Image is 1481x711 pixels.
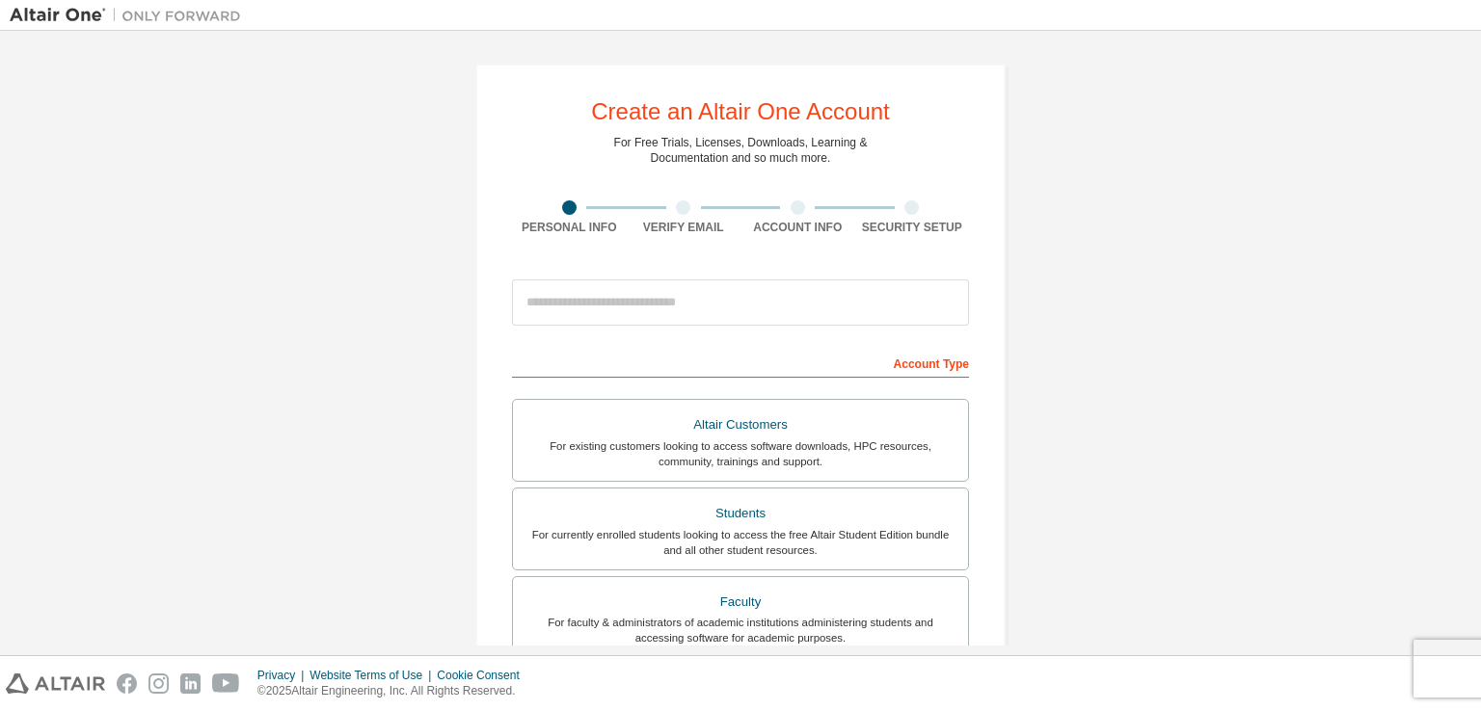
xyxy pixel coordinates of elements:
[117,673,137,694] img: facebook.svg
[525,500,956,527] div: Students
[740,220,855,235] div: Account Info
[512,347,969,378] div: Account Type
[525,527,956,558] div: For currently enrolled students looking to access the free Altair Student Edition bundle and all ...
[525,615,956,645] div: For faculty & administrators of academic institutions administering students and accessing softwa...
[627,220,741,235] div: Verify Email
[257,683,531,699] p: © 2025 Altair Engineering, Inc. All Rights Reserved.
[614,135,868,166] div: For Free Trials, Licenses, Downloads, Learning & Documentation and so much more.
[512,220,627,235] div: Personal Info
[525,438,956,469] div: For existing customers looking to access software downloads, HPC resources, community, trainings ...
[6,673,105,694] img: altair_logo.svg
[10,6,251,25] img: Altair One
[525,589,956,616] div: Faculty
[591,100,890,123] div: Create an Altair One Account
[525,411,956,438] div: Altair Customers
[257,668,310,683] div: Privacy
[212,673,240,694] img: youtube.svg
[310,668,437,683] div: Website Terms of Use
[148,673,169,694] img: instagram.svg
[437,668,530,683] div: Cookie Consent
[855,220,970,235] div: Security Setup
[180,673,201,694] img: linkedin.svg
